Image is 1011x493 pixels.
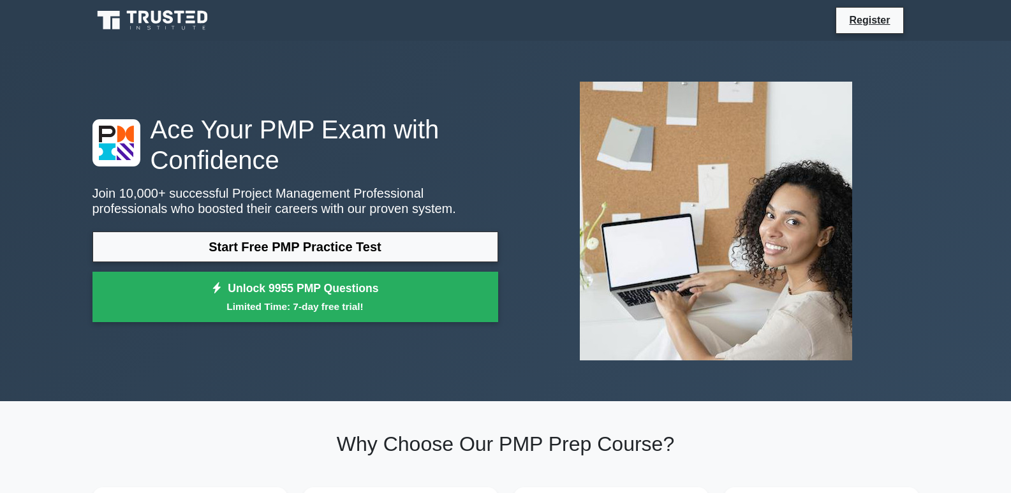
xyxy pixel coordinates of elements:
p: Join 10,000+ successful Project Management Professional professionals who boosted their careers w... [92,186,498,216]
a: Unlock 9955 PMP QuestionsLimited Time: 7-day free trial! [92,272,498,323]
h1: Ace Your PMP Exam with Confidence [92,114,498,175]
a: Register [841,12,897,28]
h2: Why Choose Our PMP Prep Course? [92,432,919,456]
a: Start Free PMP Practice Test [92,232,498,262]
small: Limited Time: 7-day free trial! [108,299,482,314]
